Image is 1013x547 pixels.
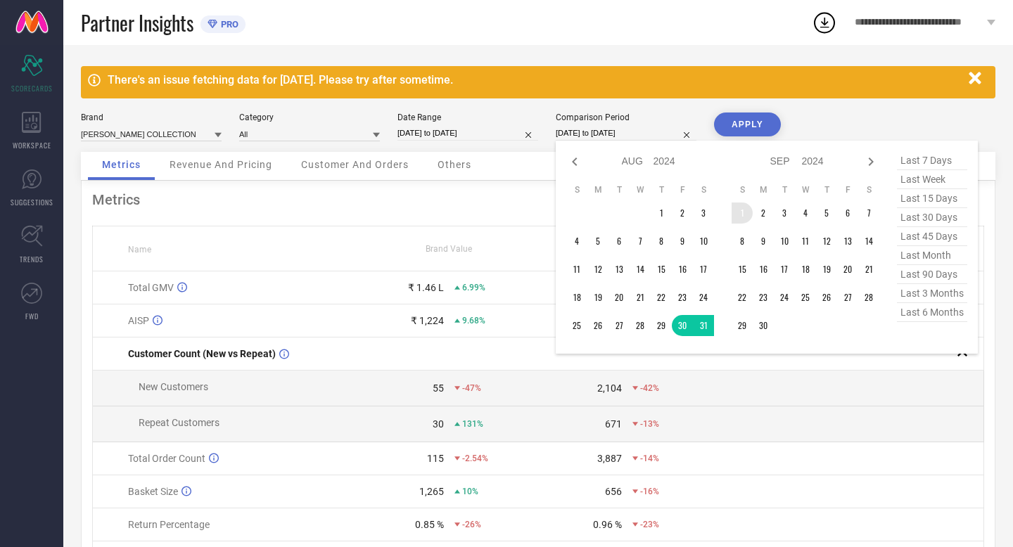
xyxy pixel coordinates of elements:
div: 30 [433,418,444,430]
td: Tue Sep 24 2024 [774,287,795,308]
input: Select date range [397,126,538,141]
td: Sat Aug 17 2024 [693,259,714,280]
td: Sat Sep 07 2024 [858,202,879,224]
td: Fri Sep 20 2024 [837,259,858,280]
th: Saturday [858,184,879,195]
td: Sun Aug 18 2024 [566,287,587,308]
td: Fri Sep 06 2024 [837,202,858,224]
td: Mon Sep 16 2024 [753,259,774,280]
td: Mon Aug 19 2024 [587,287,609,308]
td: Wed Sep 18 2024 [795,259,816,280]
input: Select comparison period [556,126,696,141]
td: Thu Sep 05 2024 [816,202,837,224]
div: Metrics [92,191,984,208]
span: -23% [640,520,659,529]
td: Fri Aug 02 2024 [672,202,693,224]
td: Mon Sep 23 2024 [753,287,774,308]
div: There's an issue fetching data for [DATE]. Please try after sometime. [108,73,962,86]
td: Tue Sep 03 2024 [774,202,795,224]
span: Partner Insights [81,8,193,37]
div: 55 [433,382,444,394]
td: Sun Aug 04 2024 [566,231,587,252]
th: Tuesday [774,184,795,195]
td: Sun Sep 01 2024 [732,202,753,224]
div: ₹ 1.46 L [408,282,444,293]
td: Sun Sep 22 2024 [732,287,753,308]
div: 2,104 [597,382,622,394]
span: SUGGESTIONS [11,197,53,207]
td: Mon Aug 12 2024 [587,259,609,280]
span: 131% [462,419,483,429]
td: Thu Aug 22 2024 [651,287,672,308]
td: Mon Aug 26 2024 [587,315,609,336]
td: Fri Aug 23 2024 [672,287,693,308]
span: Name [128,245,151,255]
span: -13% [640,419,659,429]
span: Basket Size [128,486,178,497]
td: Thu Sep 19 2024 [816,259,837,280]
div: 671 [605,418,622,430]
td: Wed Aug 07 2024 [630,231,651,252]
div: Date Range [397,112,538,122]
div: 3,887 [597,453,622,464]
th: Monday [587,184,609,195]
td: Sat Sep 21 2024 [858,259,879,280]
td: Sun Aug 25 2024 [566,315,587,336]
th: Wednesday [630,184,651,195]
div: Next month [862,153,879,170]
span: last 90 days [897,265,967,284]
th: Sunday [732,184,753,195]
td: Tue Aug 20 2024 [609,287,630,308]
td: Sun Sep 08 2024 [732,231,753,252]
span: last 45 days [897,227,967,246]
span: Customer And Orders [301,159,409,170]
span: Others [438,159,471,170]
th: Friday [837,184,858,195]
td: Sat Aug 31 2024 [693,315,714,336]
div: Previous month [566,153,583,170]
span: last month [897,246,967,265]
th: Saturday [693,184,714,195]
span: -47% [462,383,481,393]
td: Sat Aug 10 2024 [693,231,714,252]
span: last 15 days [897,189,967,208]
th: Tuesday [609,184,630,195]
span: last week [897,170,967,189]
div: 0.85 % [415,519,444,530]
td: Fri Aug 30 2024 [672,315,693,336]
span: Brand Value [426,244,472,254]
td: Sun Aug 11 2024 [566,259,587,280]
td: Thu Aug 29 2024 [651,315,672,336]
td: Wed Aug 14 2024 [630,259,651,280]
span: SCORECARDS [11,83,53,94]
span: -42% [640,383,659,393]
td: Fri Sep 13 2024 [837,231,858,252]
span: last 6 months [897,303,967,322]
span: Repeat Customers [139,417,219,428]
td: Sun Sep 29 2024 [732,315,753,336]
div: 115 [427,453,444,464]
th: Sunday [566,184,587,195]
span: PRO [217,19,238,30]
div: 1,265 [419,486,444,497]
td: Sat Aug 24 2024 [693,287,714,308]
span: 6.99% [462,283,485,292]
td: Thu Sep 12 2024 [816,231,837,252]
td: Mon Aug 05 2024 [587,231,609,252]
td: Thu Sep 26 2024 [816,287,837,308]
td: Wed Sep 04 2024 [795,202,816,224]
span: -2.54% [462,453,488,463]
span: -26% [462,520,481,529]
td: Tue Aug 13 2024 [609,259,630,280]
td: Tue Aug 06 2024 [609,231,630,252]
span: Customer Count (New vs Repeat) [128,348,276,359]
span: WORKSPACE [13,140,51,150]
td: Sat Sep 14 2024 [858,231,879,252]
div: Open download list [812,10,837,35]
th: Wednesday [795,184,816,195]
span: last 7 days [897,151,967,170]
div: 0.96 % [593,519,622,530]
div: Brand [81,112,222,122]
td: Fri Aug 16 2024 [672,259,693,280]
span: Revenue And Pricing [170,159,272,170]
